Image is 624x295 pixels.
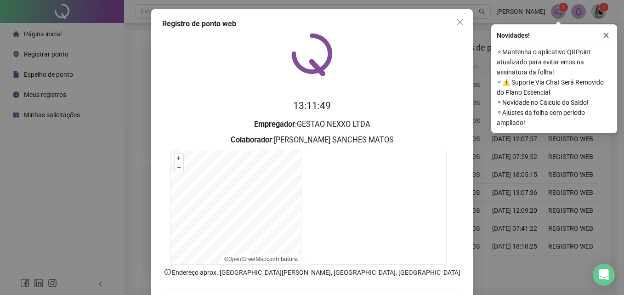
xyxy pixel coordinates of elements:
[224,256,298,262] li: © contributors.
[228,256,267,262] a: OpenStreetMap
[162,267,462,278] p: Endereço aprox. : [GEOGRAPHIC_DATA][PERSON_NAME], [GEOGRAPHIC_DATA], [GEOGRAPHIC_DATA]
[593,264,615,286] div: Open Intercom Messenger
[231,136,272,144] strong: Colaborador
[497,30,530,40] span: Novidades !
[291,33,333,76] img: QRPoint
[162,134,462,146] h3: : [PERSON_NAME] SANCHES MATOS
[497,108,612,128] span: ⚬ Ajustes da folha com período ampliado!
[162,18,462,29] div: Registro de ponto web
[453,15,467,29] button: Close
[497,97,612,108] span: ⚬ Novidade no Cálculo do Saldo!
[175,154,183,163] button: +
[254,120,295,129] strong: Empregador
[603,32,609,39] span: close
[162,119,462,130] h3: : GESTAO NEXXO LTDA
[497,77,612,97] span: ⚬ ⚠️ Suporte Via Chat Será Removido do Plano Essencial
[497,47,612,77] span: ⚬ Mantenha o aplicativo QRPoint atualizado para evitar erros na assinatura da folha!
[164,268,172,276] span: info-circle
[175,163,183,172] button: –
[456,18,464,26] span: close
[293,100,331,111] time: 13:11:49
